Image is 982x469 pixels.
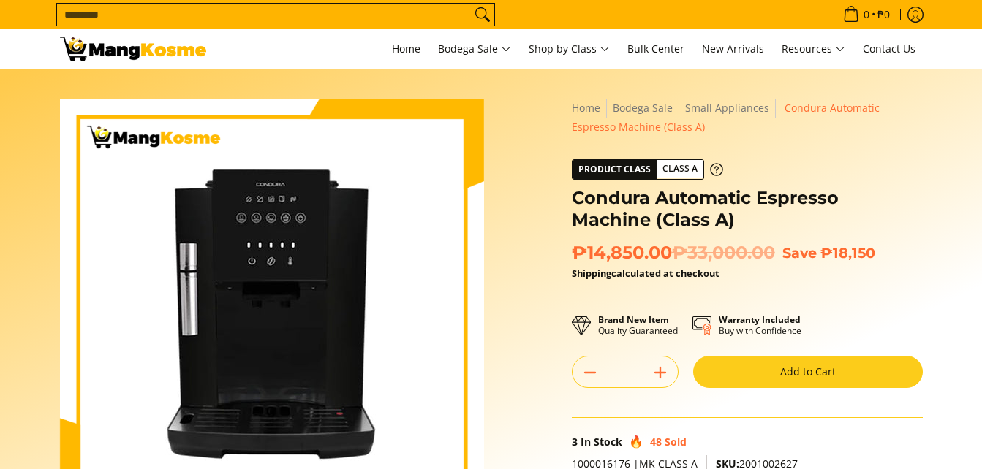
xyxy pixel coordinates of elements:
[657,160,703,178] span: Class A
[774,29,853,69] a: Resources
[521,29,617,69] a: Shop by Class
[613,101,673,115] a: Bodega Sale
[471,4,494,26] button: Search
[695,29,771,69] a: New Arrivals
[719,314,801,336] p: Buy with Confidence
[572,267,719,280] strong: calculated at checkout
[650,435,662,449] span: 48
[856,29,923,69] a: Contact Us
[572,435,578,449] span: 3
[572,159,723,180] a: Product Class Class A
[875,9,892,20] span: ₱0
[839,7,894,23] span: •
[672,242,775,264] del: ₱33,000.00
[385,29,428,69] a: Home
[665,435,687,449] span: Sold
[861,9,872,20] span: 0
[572,99,923,137] nav: Breadcrumbs
[438,40,511,58] span: Bodega Sale
[643,361,678,384] button: Add
[529,40,610,58] span: Shop by Class
[685,101,769,115] a: Small Appliances
[572,187,923,231] h1: Condura Automatic Espresso Machine (Class A)
[863,42,915,56] span: Contact Us
[573,160,657,179] span: Product Class
[702,42,764,56] span: New Arrivals
[572,267,611,280] a: Shipping
[627,42,684,56] span: Bulk Center
[782,40,845,58] span: Resources
[581,435,622,449] span: In Stock
[573,361,608,384] button: Subtract
[620,29,692,69] a: Bulk Center
[572,101,600,115] a: Home
[693,356,923,388] button: Add to Cart
[60,37,206,61] img: Condura Automatic Espresso Machine - Pamasko Sale l Mang Kosme
[820,244,875,262] span: ₱18,150
[782,244,817,262] span: Save
[719,313,801,326] strong: Warranty Included
[598,313,669,326] strong: Brand New Item
[431,29,518,69] a: Bodega Sale
[572,101,880,134] span: Condura Automatic Espresso Machine (Class A)
[572,242,775,264] span: ₱14,850.00
[392,42,420,56] span: Home
[598,314,678,336] p: Quality Guaranteed
[221,29,923,69] nav: Main Menu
